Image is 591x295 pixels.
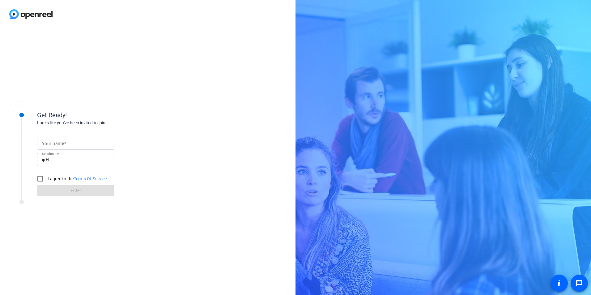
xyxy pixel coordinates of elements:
[74,176,107,181] a: Terms Of Service
[37,110,161,120] div: Get Ready!
[555,280,563,287] mat-icon: accessibility
[42,141,64,146] mat-label: Your name
[42,152,58,156] mat-label: Session ID
[46,176,107,182] label: I agree to the
[37,120,161,126] div: Looks like you've been invited to join
[576,280,583,287] mat-icon: message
